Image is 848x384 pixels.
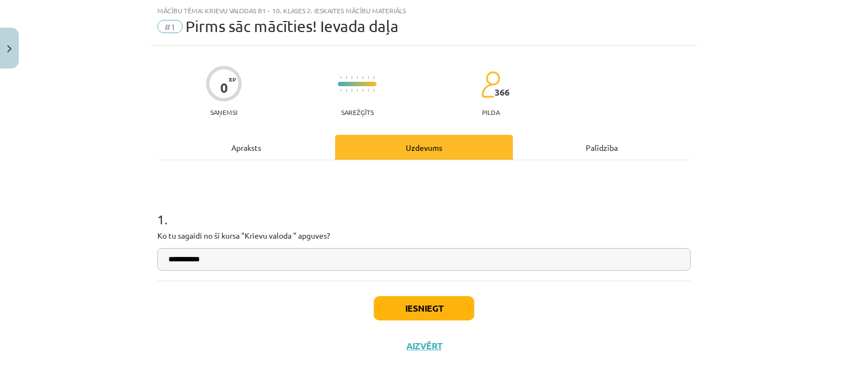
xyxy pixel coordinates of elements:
[373,76,374,79] img: icon-short-line-57e1e144782c952c97e751825c79c345078a6d821885a25fce030b3d8c18986b.svg
[362,89,363,92] img: icon-short-line-57e1e144782c952c97e751825c79c345078a6d821885a25fce030b3d8c18986b.svg
[351,89,352,92] img: icon-short-line-57e1e144782c952c97e751825c79c345078a6d821885a25fce030b3d8c18986b.svg
[335,135,513,160] div: Uzdevums
[495,87,510,97] span: 366
[373,89,374,92] img: icon-short-line-57e1e144782c952c97e751825c79c345078a6d821885a25fce030b3d8c18986b.svg
[357,76,358,79] img: icon-short-line-57e1e144782c952c97e751825c79c345078a6d821885a25fce030b3d8c18986b.svg
[346,89,347,92] img: icon-short-line-57e1e144782c952c97e751825c79c345078a6d821885a25fce030b3d8c18986b.svg
[340,89,341,92] img: icon-short-line-57e1e144782c952c97e751825c79c345078a6d821885a25fce030b3d8c18986b.svg
[368,89,369,92] img: icon-short-line-57e1e144782c952c97e751825c79c345078a6d821885a25fce030b3d8c18986b.svg
[351,76,352,79] img: icon-short-line-57e1e144782c952c97e751825c79c345078a6d821885a25fce030b3d8c18986b.svg
[206,108,242,116] p: Saņemsi
[185,17,399,35] span: Pirms sāc mācīties! Ievada daļa
[368,76,369,79] img: icon-short-line-57e1e144782c952c97e751825c79c345078a6d821885a25fce030b3d8c18986b.svg
[157,230,691,241] p: Ko tu sagaidi no šī kursa "Krievu valoda " apguves?
[220,80,228,96] div: 0
[229,76,236,82] span: XP
[157,135,335,160] div: Apraksts
[374,296,474,320] button: Iesniegt
[513,135,691,160] div: Palīdzība
[341,108,374,116] p: Sarežģīts
[357,89,358,92] img: icon-short-line-57e1e144782c952c97e751825c79c345078a6d821885a25fce030b3d8c18986b.svg
[362,76,363,79] img: icon-short-line-57e1e144782c952c97e751825c79c345078a6d821885a25fce030b3d8c18986b.svg
[481,71,500,98] img: students-c634bb4e5e11cddfef0936a35e636f08e4e9abd3cc4e673bd6f9a4125e45ecb1.svg
[403,340,445,351] button: Aizvērt
[157,7,691,14] div: Mācību tēma: Krievu valodas b1 - 10. klases 2. ieskaites mācību materiāls
[340,76,341,79] img: icon-short-line-57e1e144782c952c97e751825c79c345078a6d821885a25fce030b3d8c18986b.svg
[482,108,500,116] p: pilda
[7,45,12,52] img: icon-close-lesson-0947bae3869378f0d4975bcd49f059093ad1ed9edebbc8119c70593378902aed.svg
[346,76,347,79] img: icon-short-line-57e1e144782c952c97e751825c79c345078a6d821885a25fce030b3d8c18986b.svg
[157,192,691,227] h1: 1 .
[157,20,183,33] span: #1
